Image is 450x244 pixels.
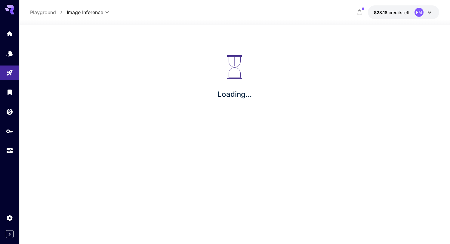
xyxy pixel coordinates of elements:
button: Expand sidebar [6,230,14,238]
div: Library [6,88,13,96]
button: $28.18029FM [368,5,439,19]
span: credits left [389,10,410,15]
nav: breadcrumb [30,9,67,16]
div: $28.18029 [374,9,410,16]
div: API Keys [6,127,13,135]
div: Home [6,30,13,38]
div: Settings [6,214,13,222]
span: Image Inference [67,9,103,16]
div: Usage [6,147,13,154]
p: Loading... [217,89,252,100]
span: $28.18 [374,10,389,15]
div: Models [6,50,13,57]
div: FM [415,8,424,17]
div: Playground [6,69,13,77]
a: Playground [30,9,56,16]
div: Wallet [6,108,13,115]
